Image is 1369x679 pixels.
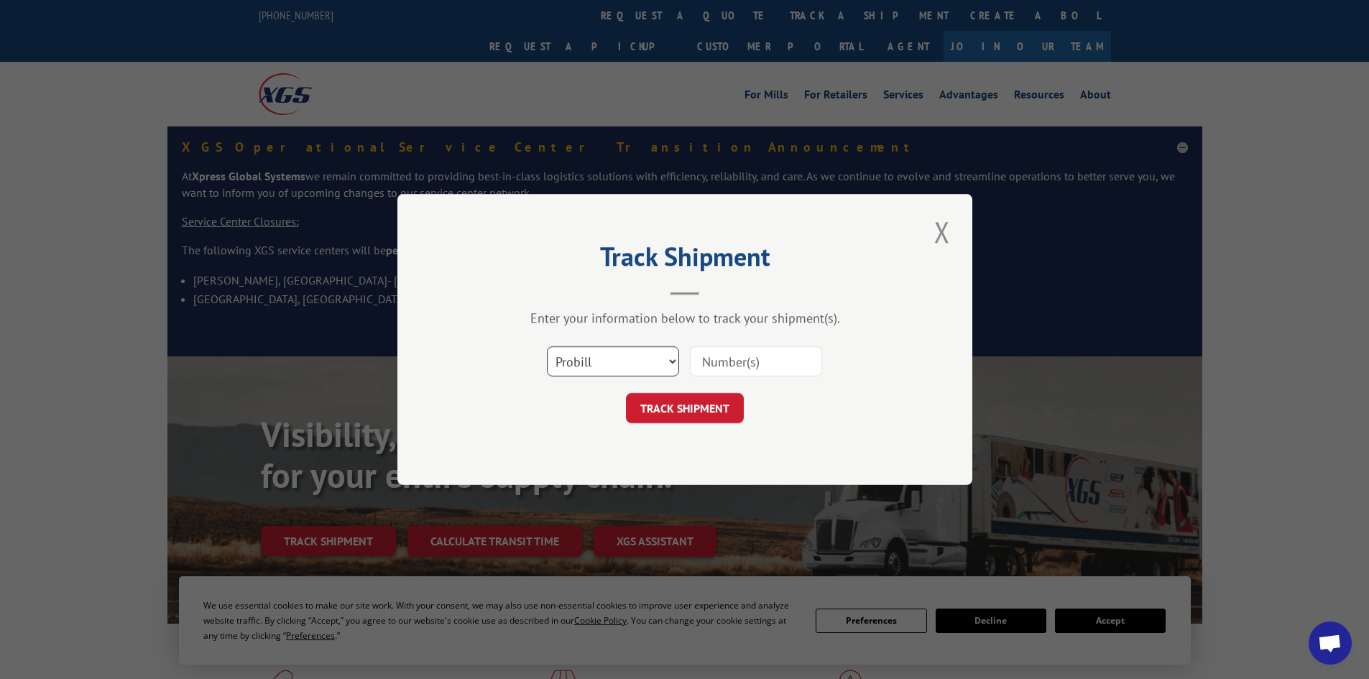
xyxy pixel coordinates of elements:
button: TRACK SHIPMENT [626,393,744,423]
input: Number(s) [690,346,822,377]
a: Open chat [1309,622,1352,665]
button: Close modal [930,212,954,251]
div: Enter your information below to track your shipment(s). [469,310,900,326]
h2: Track Shipment [469,246,900,274]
